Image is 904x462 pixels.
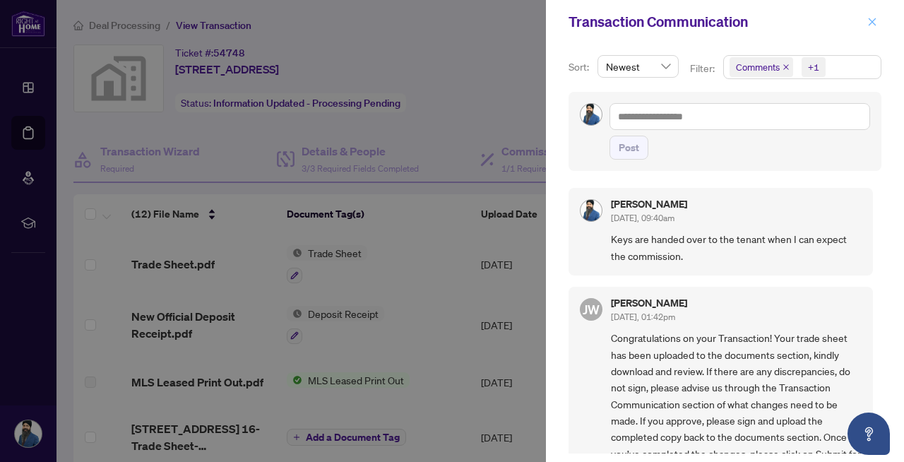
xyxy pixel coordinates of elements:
[611,231,862,264] span: Keys are handed over to the tenant when I can expect the commission.
[569,59,592,75] p: Sort:
[867,17,877,27] span: close
[581,104,602,125] img: Profile Icon
[611,312,675,322] span: [DATE], 01:42pm
[581,200,602,221] img: Profile Icon
[730,57,793,77] span: Comments
[611,213,674,223] span: [DATE], 09:40am
[583,300,600,319] span: JW
[783,64,790,71] span: close
[808,60,819,74] div: +1
[611,298,687,308] h5: [PERSON_NAME]
[847,413,890,455] button: Open asap
[609,136,648,160] button: Post
[611,199,687,209] h5: [PERSON_NAME]
[606,56,670,77] span: Newest
[690,61,717,76] p: Filter:
[736,60,780,74] span: Comments
[569,11,863,32] div: Transaction Communication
